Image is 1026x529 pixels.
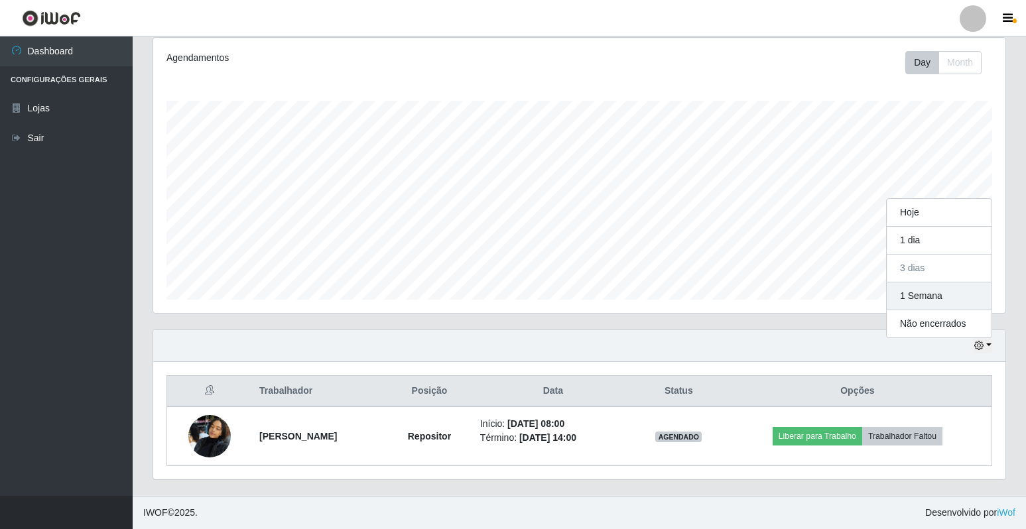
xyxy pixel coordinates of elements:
[143,507,168,518] span: IWOF
[905,51,992,74] div: Toolbar with button groups
[938,51,982,74] button: Month
[887,255,992,282] button: 3 dias
[472,376,634,407] th: Data
[887,282,992,310] button: 1 Semana
[634,376,724,407] th: Status
[997,507,1015,518] a: iWof
[188,408,231,464] img: 1755522333541.jpeg
[251,376,387,407] th: Trabalhador
[862,427,942,445] button: Trabalhador Faltou
[22,10,81,27] img: CoreUI Logo
[905,51,982,74] div: First group
[925,506,1015,520] span: Desenvolvido por
[507,418,564,429] time: [DATE] 08:00
[773,427,862,445] button: Liberar para Trabalho
[887,227,992,255] button: 1 dia
[408,431,451,441] strong: Repositor
[905,51,939,74] button: Day
[887,199,992,227] button: Hoje
[387,376,472,407] th: Posição
[887,310,992,337] button: Não encerrados
[724,376,992,407] th: Opções
[480,417,626,431] li: Início:
[519,432,576,443] time: [DATE] 14:00
[655,432,702,442] span: AGENDADO
[480,431,626,445] li: Término:
[259,431,337,441] strong: [PERSON_NAME]
[166,51,499,65] div: Agendamentos
[143,506,198,520] span: © 2025 .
